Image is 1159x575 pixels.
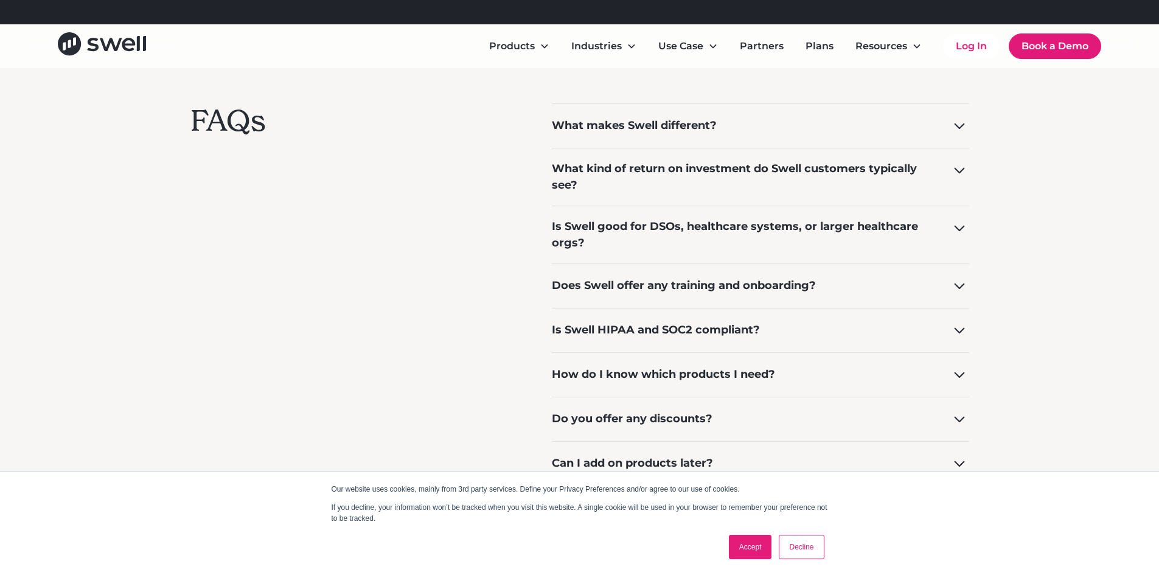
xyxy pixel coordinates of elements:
[190,103,503,139] h2: FAQs
[552,277,816,294] div: Does Swell offer any training and onboarding?
[562,34,646,58] div: Industries
[552,411,712,427] div: Do you offer any discounts?
[855,39,907,54] div: Resources
[658,39,703,54] div: Use Case
[552,455,713,472] div: Can I add on products later?
[479,34,559,58] div: Products
[552,161,935,193] div: What kind of return on investment do Swell customers typically see?
[796,34,843,58] a: Plans
[332,484,828,495] p: Our website uses cookies, mainly from 3rd party services. Define your Privacy Preferences and/or ...
[552,117,717,134] div: What makes Swell different?
[332,502,828,524] p: If you decline, your information won’t be tracked when you visit this website. A single cookie wi...
[846,34,931,58] div: Resources
[571,39,622,54] div: Industries
[944,34,999,58] a: Log In
[729,535,772,559] a: Accept
[779,535,824,559] a: Decline
[1009,33,1101,59] a: Book a Demo
[489,39,535,54] div: Products
[730,34,793,58] a: Partners
[58,32,146,60] a: home
[552,322,760,338] div: Is Swell HIPAA and SOC2 compliant?
[552,366,775,383] div: How do I know which products I need?
[649,34,728,58] div: Use Case
[552,218,935,251] div: Is Swell good for DSOs, healthcare systems, or larger healthcare orgs?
